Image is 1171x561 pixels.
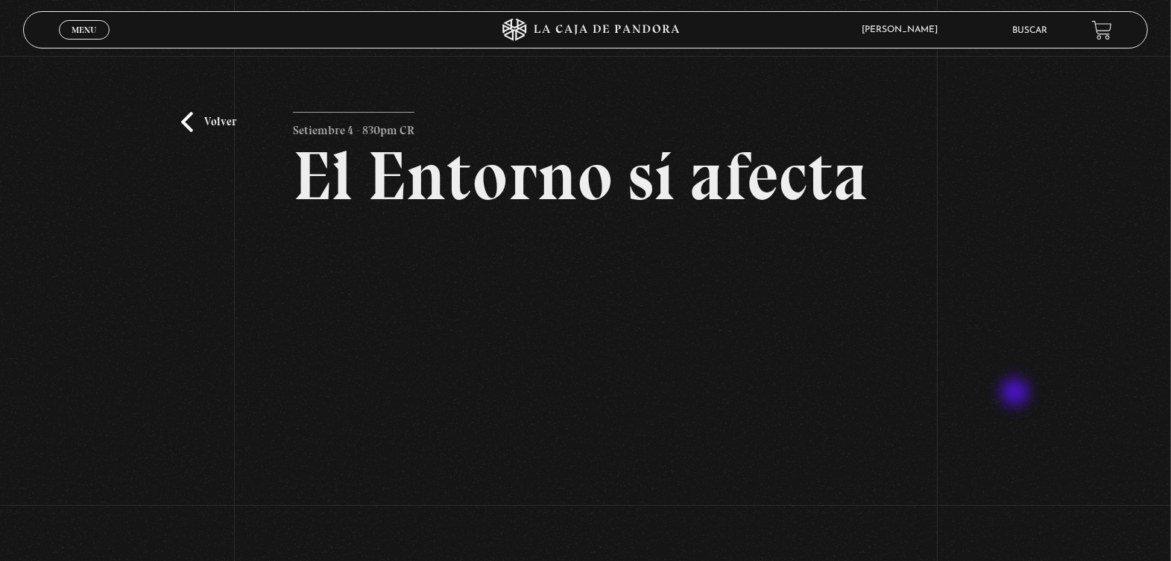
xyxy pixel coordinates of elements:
[181,112,236,132] a: Volver
[1092,20,1112,40] a: View your shopping cart
[66,38,101,48] span: Cerrar
[293,112,414,142] p: Setiembre 4 - 830pm CR
[1012,26,1047,35] a: Buscar
[293,142,877,210] h2: El Entorno sí afecta
[72,25,96,34] span: Menu
[854,25,953,34] span: [PERSON_NAME]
